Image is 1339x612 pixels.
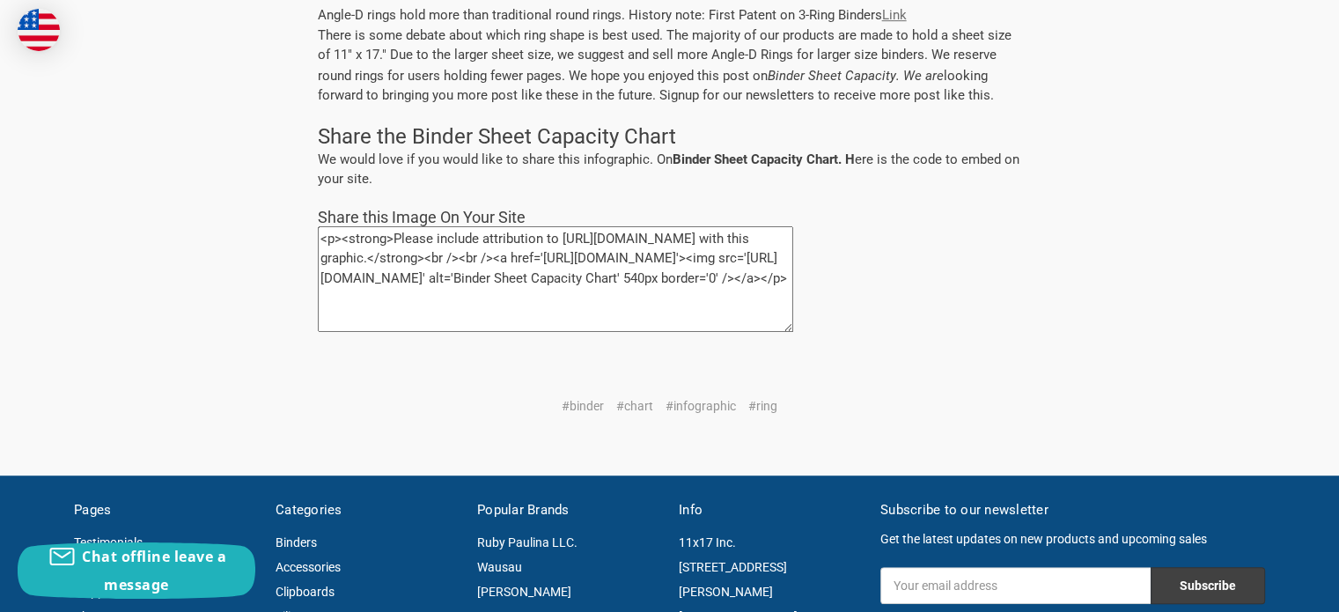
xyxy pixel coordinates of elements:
[318,149,1022,189] p: We would love if you would like to share this infographic. On ere is the code to embed on your site.
[555,393,610,420] a: #binder
[18,542,255,599] button: Chat offline leave a message
[610,393,659,420] a: #chart
[659,393,742,420] a: #infographic
[477,500,660,520] h5: Popular Brands
[1151,567,1265,604] input: Subscribe
[477,535,578,549] a: Ruby Paulina LLC.
[18,9,60,51] img: duty and tax information for United States
[882,7,907,23] a: Link
[880,567,1151,604] input: Your email address
[276,560,341,574] a: Accessories
[880,500,1265,520] h5: Subscribe to our newsletter
[679,500,862,520] h5: Info
[742,393,784,420] a: #ring
[74,535,143,549] a: Testimonials
[318,5,1022,106] p: Angle-D rings hold more than traditional round rings. History note: First Patent on 3-Ring Binder...
[276,535,317,549] a: Binders
[276,500,459,520] h5: Categories
[82,547,226,594] span: Chat offline leave a message
[880,530,1265,549] p: Get the latest updates on new products and upcoming sales
[477,560,522,574] a: Wausau
[768,66,944,84] em: Binder Sheet Capacity. We are
[318,226,793,332] textarea: <p><strong>Please include attribution to [URL][DOMAIN_NAME] with this graphic.</strong><br /><br ...
[276,585,335,599] a: Clipboards
[318,208,1022,226] h3: Share this Image On Your Site
[74,500,257,520] h5: Pages
[673,150,855,167] strong: Binder Sheet Capacity Chart. H
[477,585,571,599] a: [PERSON_NAME]
[318,124,1022,149] h2: Share the Binder Sheet Capacity Chart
